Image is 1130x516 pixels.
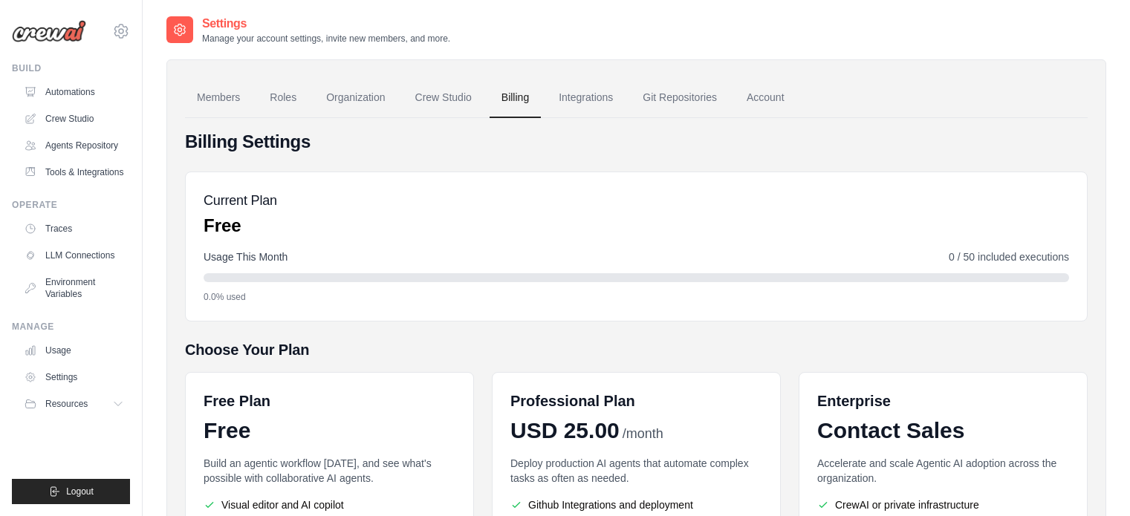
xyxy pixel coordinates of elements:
a: Members [185,78,252,118]
h6: Professional Plan [510,391,635,411]
p: Deploy production AI agents that automate complex tasks as often as needed. [510,456,762,486]
h6: Free Plan [204,391,270,411]
img: Logo [12,20,86,42]
p: Build an agentic workflow [DATE], and see what's possible with collaborative AI agents. [204,456,455,486]
div: Contact Sales [817,417,1069,444]
a: Automations [18,80,130,104]
a: Usage [18,339,130,362]
li: Visual editor and AI copilot [204,497,455,512]
p: Manage your account settings, invite new members, and more. [202,33,450,45]
div: Manage [12,321,130,333]
div: Operate [12,199,130,211]
div: Build [12,62,130,74]
a: Tools & Integrations [18,160,130,184]
a: LLM Connections [18,244,130,267]
div: Free [204,417,455,444]
h5: Current Plan [204,190,277,211]
p: Accelerate and scale Agentic AI adoption across the organization. [817,456,1069,486]
a: Integrations [547,78,625,118]
span: Usage This Month [204,249,288,264]
a: Traces [18,217,130,241]
a: Organization [314,78,397,118]
span: /month [623,424,663,444]
a: Environment Variables [18,270,130,306]
span: USD 25.00 [510,417,620,444]
a: Git Repositories [631,78,729,118]
a: Agents Repository [18,134,130,157]
h6: Enterprise [817,391,1069,411]
h5: Choose Your Plan [185,339,1088,360]
a: Crew Studio [18,107,130,131]
li: CrewAI or private infrastructure [817,497,1069,512]
button: Resources [18,392,130,416]
h2: Settings [202,15,450,33]
li: Github Integrations and deployment [510,497,762,512]
span: 0 / 50 included executions [949,249,1069,264]
span: 0.0% used [204,291,246,303]
span: Resources [45,398,88,410]
a: Settings [18,365,130,389]
span: Logout [66,486,94,497]
p: Free [204,214,277,238]
a: Account [735,78,796,118]
a: Roles [258,78,308,118]
a: Billing [490,78,541,118]
button: Logout [12,479,130,504]
h4: Billing Settings [185,130,1088,154]
a: Crew Studio [403,78,484,118]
